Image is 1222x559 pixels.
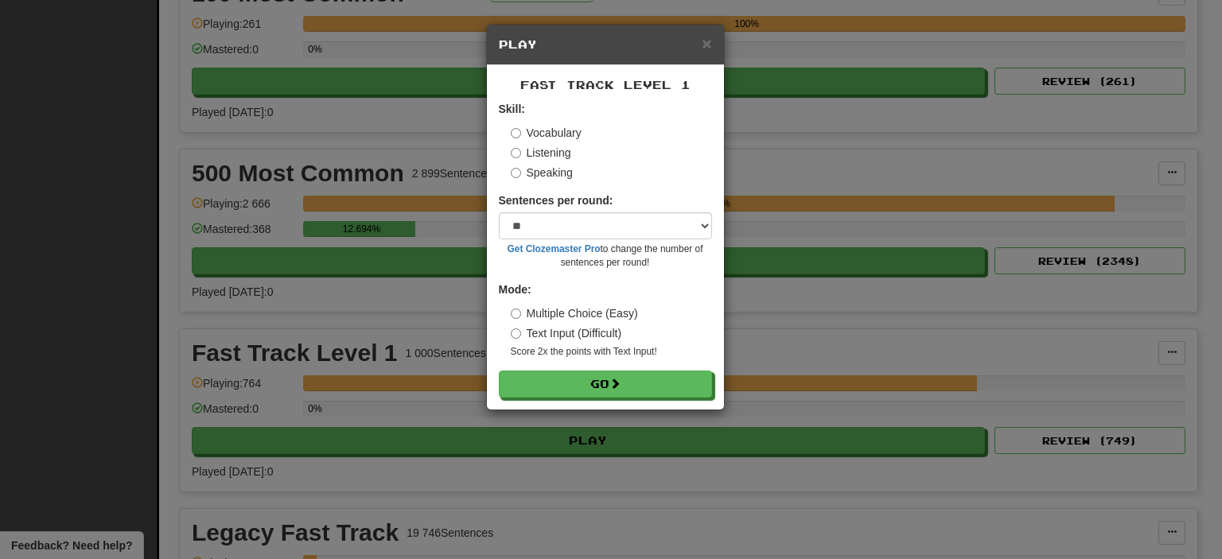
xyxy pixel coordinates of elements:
button: Close [702,35,711,52]
small: to change the number of sentences per round! [499,243,712,270]
label: Sentences per round: [499,192,613,208]
label: Speaking [511,165,573,181]
strong: Skill: [499,103,525,115]
input: Multiple Choice (Easy) [511,309,521,319]
small: Score 2x the points with Text Input ! [511,345,712,359]
label: Listening [511,145,571,161]
h5: Play [499,37,712,52]
input: Vocabulary [511,128,521,138]
input: Text Input (Difficult) [511,328,521,339]
a: Get Clozemaster Pro [508,243,601,254]
button: Go [499,371,712,398]
span: × [702,34,711,52]
label: Vocabulary [511,125,582,141]
strong: Mode: [499,283,531,296]
input: Speaking [511,168,521,178]
input: Listening [511,148,521,158]
label: Multiple Choice (Easy) [511,305,638,321]
span: Fast Track Level 1 [520,78,691,91]
label: Text Input (Difficult) [511,325,622,341]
